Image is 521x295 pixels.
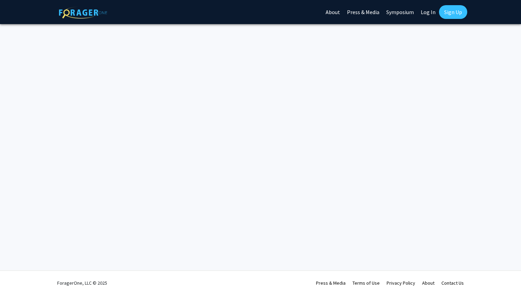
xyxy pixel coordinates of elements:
a: Sign Up [439,5,467,19]
a: Privacy Policy [387,280,415,286]
img: ForagerOne Logo [59,7,107,19]
a: Terms of Use [353,280,380,286]
a: Press & Media [316,280,346,286]
a: About [422,280,435,286]
div: ForagerOne, LLC © 2025 [57,271,107,295]
a: Contact Us [441,280,464,286]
